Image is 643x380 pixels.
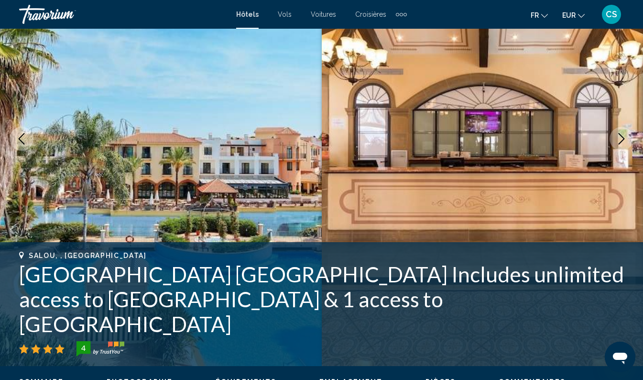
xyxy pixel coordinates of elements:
[278,11,292,18] a: Vols
[562,11,576,19] span: EUR
[76,341,124,357] img: trustyou-badge-hor.svg
[236,11,259,18] a: Hôtels
[19,262,624,336] h1: [GEOGRAPHIC_DATA] [GEOGRAPHIC_DATA] Includes unlimited access to [GEOGRAPHIC_DATA] & 1 access to ...
[610,127,633,151] button: Next image
[599,4,624,24] button: User Menu
[531,8,548,22] button: Change language
[311,11,336,18] a: Voitures
[531,11,539,19] span: fr
[562,8,585,22] button: Change currency
[74,342,93,354] div: 4
[355,11,386,18] a: Croisières
[605,342,635,372] iframe: Button to launch messaging window
[29,252,147,259] span: Salou, , [GEOGRAPHIC_DATA]
[10,127,33,151] button: Previous image
[606,10,617,19] span: CS
[396,7,407,22] button: Extra navigation items
[19,5,227,24] a: Travorium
